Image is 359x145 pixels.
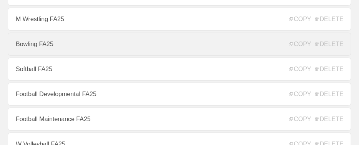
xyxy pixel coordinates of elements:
span: DELETE [315,41,344,48]
a: M Wrestling FA25 [8,8,351,31]
span: DELETE [315,66,344,73]
a: Softball FA25 [8,58,351,81]
a: Bowling FA25 [8,33,351,56]
span: COPY [289,91,311,98]
a: Football Developmental FA25 [8,83,351,106]
span: COPY [289,41,311,48]
span: COPY [289,16,311,23]
span: COPY [289,66,311,73]
a: Football Maintenance FA25 [8,108,351,131]
span: DELETE [315,16,344,23]
span: COPY [289,116,311,123]
iframe: Chat Widget [321,108,359,145]
span: DELETE [315,116,344,123]
span: DELETE [315,91,344,98]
